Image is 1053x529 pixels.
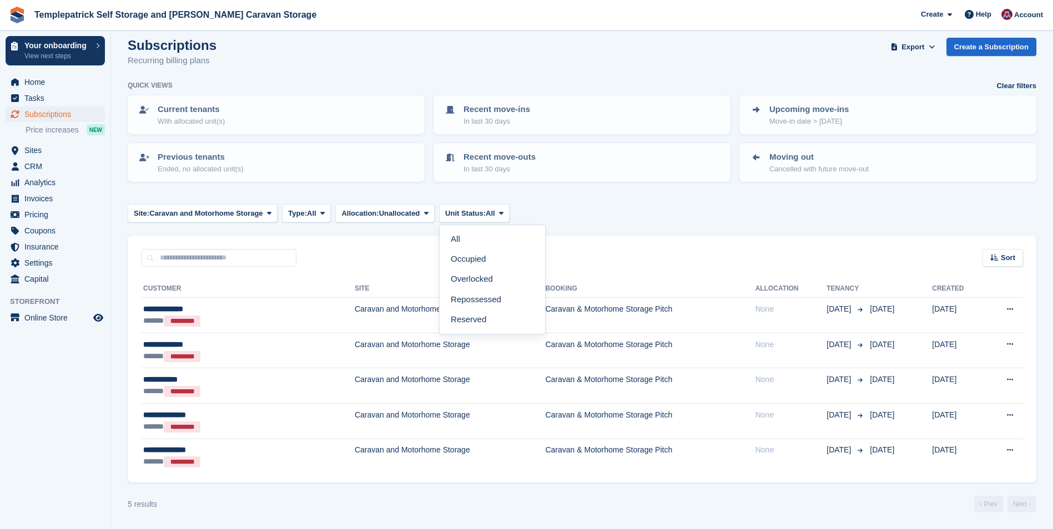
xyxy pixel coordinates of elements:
[307,208,316,219] span: All
[827,280,865,298] th: Tenancy
[932,368,984,404] td: [DATE]
[1001,252,1015,263] span: Sort
[158,164,244,175] p: Ended, no allocated unit(s)
[134,208,149,219] span: Site:
[755,409,827,421] div: None
[158,151,244,164] p: Previous tenants
[932,333,984,368] td: [DATE]
[755,374,827,385] div: None
[149,208,263,219] span: Caravan and Motorhome Storage
[435,96,729,133] a: Recent move-ins In last 30 days
[435,144,729,181] a: Recent move-outs In last 30 days
[24,106,91,122] span: Subscriptions
[870,304,894,313] span: [DATE]
[128,204,278,222] button: Site: Caravan and Motorhome Storage
[932,439,984,474] td: [DATE]
[128,80,173,90] h6: Quick views
[355,298,546,333] td: Caravan and Motorhome Storage
[6,310,105,325] a: menu
[6,90,105,106] a: menu
[26,125,79,135] span: Price increases
[24,239,91,255] span: Insurance
[24,90,91,106] span: Tasks
[444,269,541,289] a: Overlocked
[870,410,894,419] span: [DATE]
[932,403,984,439] td: [DATE]
[827,409,853,421] span: [DATE]
[335,204,435,222] button: Allocation: Unallocated
[901,42,924,53] span: Export
[755,303,827,315] div: None
[6,223,105,238] a: menu
[6,271,105,287] a: menu
[24,74,91,90] span: Home
[889,38,938,56] button: Export
[6,143,105,158] a: menu
[282,204,331,222] button: Type: All
[946,38,1036,56] a: Create a Subscription
[463,164,536,175] p: In last 30 days
[6,191,105,206] a: menu
[87,124,105,135] div: NEW
[932,280,984,298] th: Created
[288,208,307,219] span: Type:
[355,439,546,474] td: Caravan and Motorhome Storage
[24,310,91,325] span: Online Store
[129,96,424,133] a: Current tenants With allocated unit(s)
[24,143,91,158] span: Sites
[355,280,546,298] th: Site
[463,151,536,164] p: Recent move-outs
[24,42,90,49] p: Your onboarding
[6,239,105,255] a: menu
[769,164,869,175] p: Cancelled with future move-out
[444,250,541,269] a: Occupied
[827,374,853,385] span: [DATE]
[769,151,869,164] p: Moving out
[1001,9,1012,20] img: Leigh
[24,159,91,174] span: CRM
[463,116,530,127] p: In last 30 days
[827,303,853,315] span: [DATE]
[972,496,1039,512] nav: Page
[128,499,157,510] div: 5 results
[6,207,105,222] a: menu
[974,496,1003,512] a: Previous
[9,7,26,23] img: stora-icon-8386f47178a22dfd0bd8f6a31ec36ba5ce8667c1dd55bd0f319d3a0aa187defe.svg
[24,175,91,190] span: Analytics
[921,9,943,20] span: Create
[26,124,105,136] a: Price increases NEW
[355,368,546,404] td: Caravan and Motorhome Storage
[769,103,849,116] p: Upcoming move-ins
[6,36,105,65] a: Your onboarding View next steps
[128,38,216,53] h1: Subscriptions
[976,9,991,20] span: Help
[996,80,1036,91] a: Clear filters
[445,208,486,219] span: Unit Status:
[24,223,91,238] span: Coupons
[24,255,91,271] span: Settings
[6,175,105,190] a: menu
[24,51,90,61] p: View next steps
[355,403,546,439] td: Caravan and Motorhome Storage
[545,403,755,439] td: Caravan & Motorhome Storage Pitch
[545,333,755,368] td: Caravan & Motorhome Storage Pitch
[6,255,105,271] a: menu
[24,191,91,206] span: Invoices
[545,280,755,298] th: Booking
[341,208,379,219] span: Allocation:
[769,116,849,127] p: Move-in date > [DATE]
[740,144,1035,181] a: Moving out Cancelled with future move-out
[128,54,216,67] p: Recurring billing plans
[1014,9,1043,21] span: Account
[379,208,420,219] span: Unallocated
[141,280,355,298] th: Customer
[1007,496,1036,512] a: Next
[870,375,894,384] span: [DATE]
[24,207,91,222] span: Pricing
[545,298,755,333] td: Caravan & Motorhome Storage Pitch
[439,204,510,222] button: Unit Status: All
[6,159,105,174] a: menu
[740,96,1035,133] a: Upcoming move-ins Move-in date > [DATE]
[10,296,110,307] span: Storefront
[24,271,91,287] span: Capital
